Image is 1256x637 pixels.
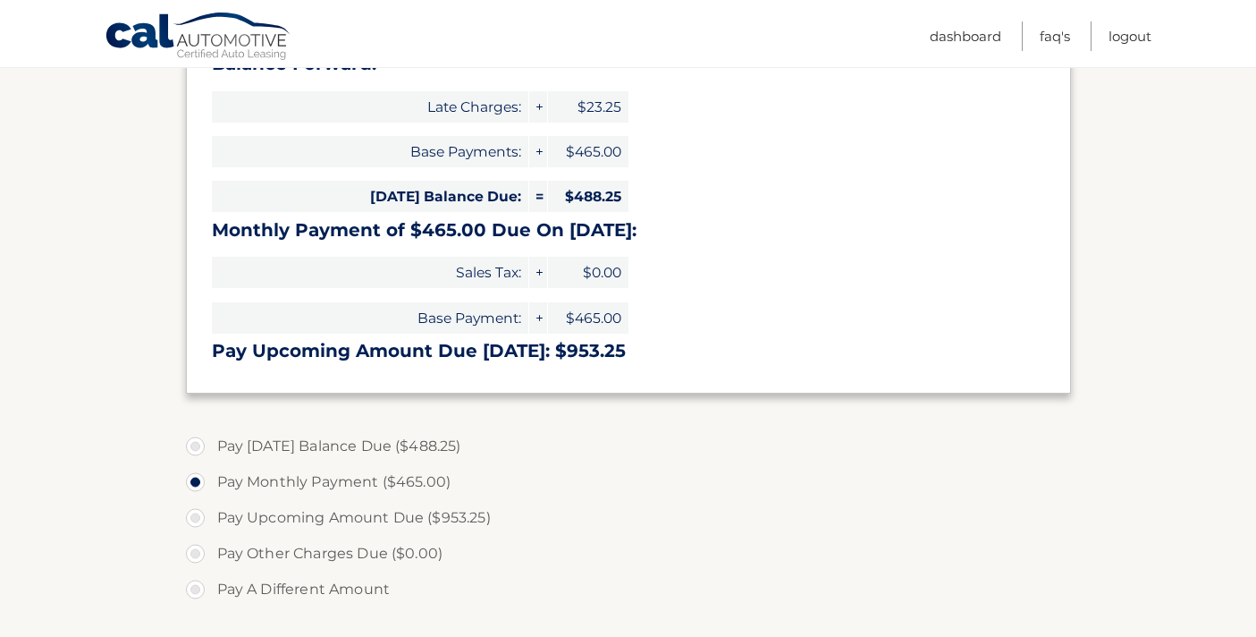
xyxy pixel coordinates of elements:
[186,464,1071,500] label: Pay Monthly Payment ($465.00)
[212,340,1045,362] h3: Pay Upcoming Amount Due [DATE]: $953.25
[212,219,1045,242] h3: Monthly Payment of $465.00 Due On [DATE]:
[212,302,528,334] span: Base Payment:
[186,572,1071,607] label: Pay A Different Amount
[105,12,292,64] a: Cal Automotive
[212,181,528,212] span: [DATE] Balance Due:
[1040,21,1070,51] a: FAQ's
[186,429,1071,464] label: Pay [DATE] Balance Due ($488.25)
[212,91,528,123] span: Late Charges:
[529,181,547,212] span: =
[529,257,547,288] span: +
[529,136,547,167] span: +
[548,257,628,288] span: $0.00
[186,500,1071,536] label: Pay Upcoming Amount Due ($953.25)
[548,302,628,334] span: $465.00
[212,136,528,167] span: Base Payments:
[930,21,1001,51] a: Dashboard
[529,302,547,334] span: +
[1108,21,1151,51] a: Logout
[548,181,628,212] span: $488.25
[529,91,547,123] span: +
[186,536,1071,572] label: Pay Other Charges Due ($0.00)
[548,136,628,167] span: $465.00
[212,257,528,288] span: Sales Tax:
[548,91,628,123] span: $23.25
